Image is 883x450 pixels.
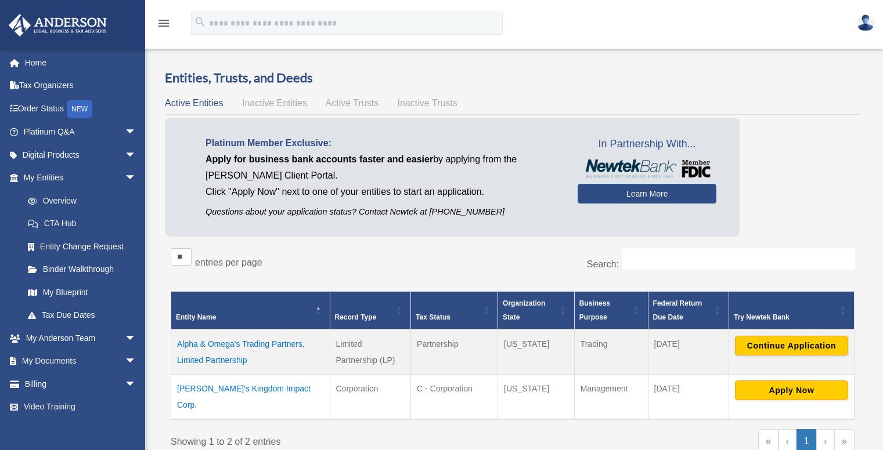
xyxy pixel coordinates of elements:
div: NEW [67,100,92,118]
th: Entity Name: Activate to invert sorting [171,291,330,329]
th: Tax Status: Activate to sort [411,291,498,329]
p: Questions about your application status? Contact Newtek at [PHONE_NUMBER] [206,205,560,219]
a: Billingarrow_drop_down [8,372,154,395]
a: CTA Hub [16,212,148,235]
td: [PERSON_NAME]'s Kingdom Impact Corp. [171,374,330,419]
th: Organization State: Activate to sort [498,291,575,329]
span: arrow_drop_down [125,372,148,396]
span: arrow_drop_down [125,121,148,144]
span: Active Trusts [326,98,379,108]
a: My Blueprint [16,281,148,304]
p: Platinum Member Exclusive: [206,135,560,151]
span: arrow_drop_down [125,166,148,190]
th: Try Newtek Bank : Activate to sort [729,291,854,329]
td: Trading [574,329,648,375]
span: In Partnership With... [578,135,716,154]
label: Search: [587,259,619,269]
a: Digital Productsarrow_drop_down [8,143,154,166]
a: Binder Walkthrough [16,258,148,281]
span: Record Type [335,313,377,321]
td: [US_STATE] [498,329,575,375]
span: Tax Status [416,313,450,321]
h3: Entities, Trusts, and Deeds [165,69,860,87]
td: [DATE] [648,374,729,419]
span: arrow_drop_down [125,143,148,167]
td: [DATE] [648,329,729,375]
label: entries per page [195,257,262,267]
div: Showing 1 to 2 of 2 entries [171,429,504,450]
a: Tax Due Dates [16,304,148,327]
span: Federal Return Due Date [653,299,702,321]
a: Order StatusNEW [8,97,154,121]
span: Organization State [503,299,545,321]
a: My Anderson Teamarrow_drop_down [8,326,154,350]
img: NewtekBankLogoSM.png [583,159,711,178]
button: Apply Now [735,380,848,400]
a: Learn More [578,184,716,204]
i: search [194,16,207,28]
p: Click "Apply Now" next to one of your entities to start an application. [206,184,560,200]
td: Partnership [411,329,498,375]
img: User Pic [857,14,874,31]
a: My Entitiesarrow_drop_down [8,166,148,190]
td: Limited Partnership (LP) [330,329,411,375]
th: Business Purpose: Activate to sort [574,291,648,329]
th: Federal Return Due Date: Activate to sort [648,291,729,329]
a: Home [8,51,154,74]
span: arrow_drop_down [125,350,148,373]
td: Corporation [330,374,411,419]
a: Entity Change Request [16,235,148,258]
td: Alpha & Omega's Trading Partners, Limited Partnership [171,329,330,375]
i: menu [157,16,171,30]
td: Management [574,374,648,419]
button: Continue Application [735,336,848,355]
img: Anderson Advisors Platinum Portal [5,14,110,37]
a: Tax Organizers [8,74,154,97]
a: Overview [16,189,142,212]
span: Inactive Entities [242,98,307,108]
td: [US_STATE] [498,374,575,419]
th: Record Type: Activate to sort [330,291,411,329]
a: My Documentsarrow_drop_down [8,350,154,373]
a: Video Training [8,395,154,419]
span: Active Entities [165,98,223,108]
span: Business Purpose [579,299,610,321]
a: Platinum Q&Aarrow_drop_down [8,121,154,144]
span: Entity Name [176,313,216,321]
div: Try Newtek Bank [734,310,837,324]
span: arrow_drop_down [125,326,148,350]
p: by applying from the [PERSON_NAME] Client Portal. [206,151,560,184]
a: menu [157,20,171,30]
span: Inactive Trusts [398,98,457,108]
span: Apply for business bank accounts faster and easier [206,154,433,164]
td: C - Corporation [411,374,498,419]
